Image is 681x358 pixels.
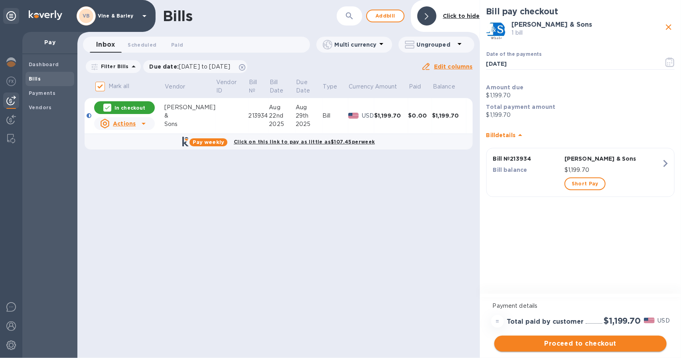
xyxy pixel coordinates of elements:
p: Bill balance [493,166,561,174]
p: Vendor ID [216,78,237,95]
u: Edit columns [434,63,473,70]
h2: $1,199.70 [604,316,641,326]
span: [DATE] to [DATE] [179,63,230,70]
div: $1,199.70 [432,112,466,120]
img: Logo [29,10,62,20]
p: Paid [409,83,421,91]
p: Amount [375,83,397,91]
span: Vendor ID [216,78,248,95]
div: $0.00 [408,112,432,120]
p: USD [362,112,374,120]
b: Bill details [486,132,515,138]
b: Amount due [486,84,524,90]
button: Short Pay [565,177,606,190]
img: USD [644,318,655,323]
p: Pay [29,38,71,46]
b: Payments [29,90,55,96]
button: close [663,21,675,33]
b: VB [83,13,90,19]
p: Currency [349,83,374,91]
p: $1,199.70 [486,91,675,100]
div: Billdetails [486,122,675,148]
div: Due date:[DATE] to [DATE] [143,60,248,73]
img: USD [348,113,359,118]
p: USD [658,317,670,325]
button: Addbill [366,10,405,22]
b: Total payment amount [486,104,556,110]
b: Pay weekly [193,139,224,145]
div: $1,199.70 [374,112,408,120]
button: Proceed to checkout [494,336,667,352]
b: Click on this link to pay as little as $107.45 per week [234,139,375,145]
div: [PERSON_NAME] [164,103,216,112]
p: Vine & Barley [98,13,138,19]
p: $1,199.70 [486,111,675,119]
span: Balance [433,83,466,91]
div: & [164,112,216,120]
span: Scheduled [128,41,156,49]
span: Bill № [249,78,268,95]
span: Type [323,83,348,91]
p: Balance [433,83,455,91]
h3: Total paid by customer [507,318,584,326]
div: = [491,315,504,328]
p: [PERSON_NAME] & Sons [565,155,661,163]
span: Amount [375,83,408,91]
p: Ungrouped [417,41,455,49]
p: Type [323,83,338,91]
u: Actions [113,120,136,127]
div: Aug [269,103,295,112]
span: Inbox [96,39,115,50]
b: [PERSON_NAME] & Sons [512,21,592,28]
p: Due date : [150,63,235,71]
span: Bill Date [270,78,295,95]
div: 2025 [296,120,322,128]
div: 213934 [249,112,269,120]
b: Click to hide [443,13,480,19]
div: Unpin categories [3,8,19,24]
p: Bill № [249,78,258,95]
p: Due Date [296,78,311,95]
p: Vendor [165,83,185,91]
h1: Bills [163,8,192,24]
p: 1 bill [512,29,663,37]
p: Bill Date [270,78,284,95]
span: Paid [409,83,432,91]
div: Aug [296,103,322,112]
img: Foreign exchange [6,77,16,86]
span: Proceed to checkout [501,339,660,348]
h2: Bill pay checkout [486,6,675,16]
span: Paid [171,41,183,49]
div: 29th [296,112,322,120]
button: Bill №213934[PERSON_NAME] & SonsBill balance$1,199.70Short Pay [486,148,675,197]
b: Vendors [29,104,52,110]
div: 2025 [269,120,295,128]
label: Date of the payments [486,52,541,57]
span: Vendor [165,83,195,91]
p: In checkout [114,104,145,111]
b: Bills [29,76,41,82]
p: Filter Bills [98,63,129,70]
span: Short Pay [572,179,598,189]
div: Sons [164,120,216,128]
p: Multi currency [335,41,377,49]
div: 22nd [269,112,295,120]
span: Due Date [296,78,322,95]
p: Mark all [109,82,129,90]
span: Add bill [373,11,397,21]
p: Bill № 213934 [493,155,561,163]
div: Bill [322,112,348,120]
p: $1,199.70 [565,166,661,174]
p: Payment details [493,302,668,310]
b: Dashboard [29,61,59,67]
